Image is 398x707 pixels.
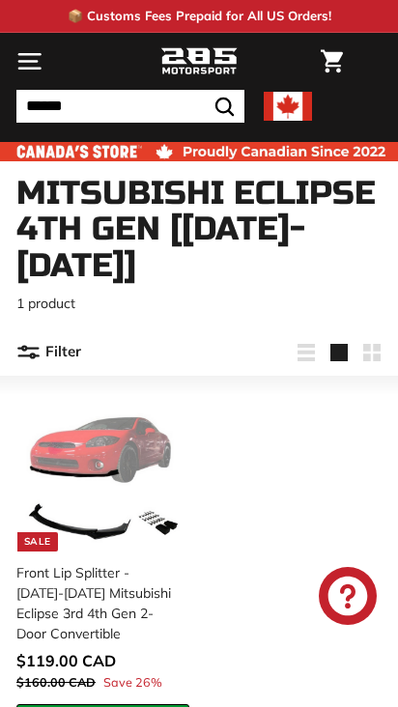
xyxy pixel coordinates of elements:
span: Save 26% [103,673,162,692]
inbox-online-store-chat: Shopify online store chat [313,567,383,630]
a: Cart [311,34,353,89]
p: 📦 Customs Fees Prepaid for All US Orders! [68,7,331,26]
img: Logo_285_Motorsport_areodynamics_components [160,45,238,78]
button: Filter [16,329,81,376]
span: $119.00 CAD [16,651,116,670]
a: Sale eclipse lip Front Lip Splitter - [DATE]-[DATE] Mitsubishi Eclipse 3rd 4th Gen 2-Door Convert... [16,385,189,704]
img: eclipse lip [23,393,183,552]
input: Search [16,90,244,123]
div: Front Lip Splitter - [DATE]-[DATE] Mitsubishi Eclipse 3rd 4th Gen 2-Door Convertible [16,563,178,644]
div: Sale [17,532,58,551]
h1: Mitsubishi Eclipse 4th Gen [[DATE]-[DATE]] [16,176,382,284]
p: 1 product [16,294,382,314]
span: $160.00 CAD [16,674,96,690]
